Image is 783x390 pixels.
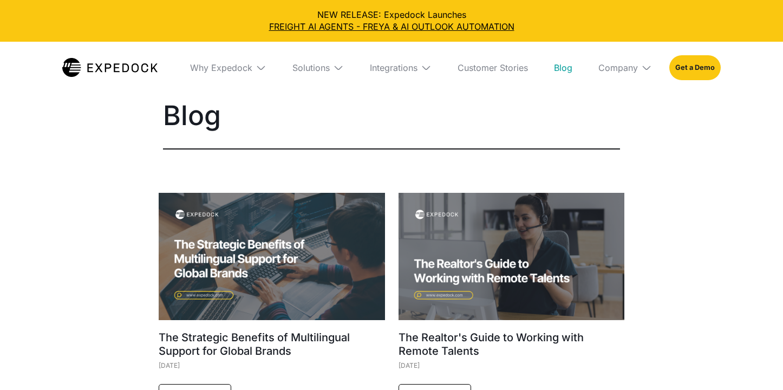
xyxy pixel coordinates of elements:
[361,42,440,94] div: Integrations
[159,358,385,373] div: [DATE]
[449,42,537,94] a: Customer Stories
[399,331,625,358] h1: The Realtor's Guide to Working with Remote Talents
[669,55,721,80] a: Get a Demo
[292,62,330,73] div: Solutions
[159,331,385,358] h1: The Strategic Benefits of Multilingual Support for Global Brands
[545,42,581,94] a: Blog
[181,42,275,94] div: Why Expedock
[598,62,638,73] div: Company
[9,21,774,32] a: FREIGHT AI AGENTS - FREYA & AI OUTLOOK AUTOMATION
[370,62,417,73] div: Integrations
[590,42,661,94] div: Company
[284,42,353,94] div: Solutions
[399,358,625,373] div: [DATE]
[9,9,774,33] div: NEW RELEASE: Expedock Launches
[190,62,252,73] div: Why Expedock
[163,102,620,129] h1: Blog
